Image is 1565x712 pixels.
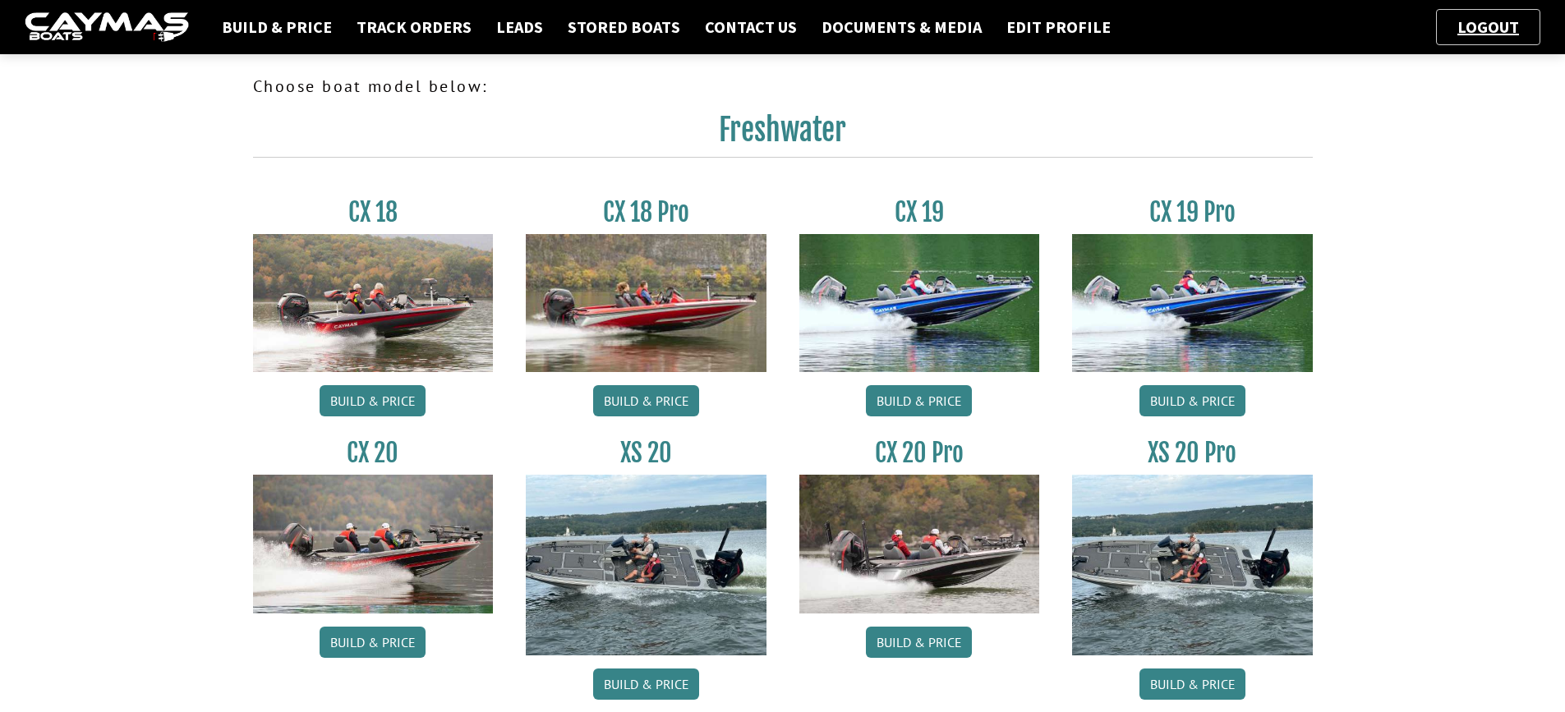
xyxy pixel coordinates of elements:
[214,16,340,38] a: Build & Price
[593,668,699,700] a: Build & Price
[526,475,766,655] img: XS_20_resized.jpg
[1139,385,1245,416] a: Build & Price
[253,438,494,468] h3: CX 20
[559,16,688,38] a: Stored Boats
[25,12,189,43] img: caymas-dealer-connect-2ed40d3bc7270c1d8d7ffb4b79bf05adc795679939227970def78ec6f6c03838.gif
[1072,234,1313,372] img: CX19_thumbnail.jpg
[253,475,494,613] img: CX-20_thumbnail.jpg
[593,385,699,416] a: Build & Price
[1449,16,1527,37] a: Logout
[488,16,551,38] a: Leads
[1072,475,1313,655] img: XS_20_resized.jpg
[799,234,1040,372] img: CX19_thumbnail.jpg
[1139,668,1245,700] a: Build & Price
[526,438,766,468] h3: XS 20
[1072,197,1313,227] h3: CX 19 Pro
[799,438,1040,468] h3: CX 20 Pro
[253,74,1313,99] p: Choose boat model below:
[697,16,805,38] a: Contact Us
[526,197,766,227] h3: CX 18 Pro
[253,234,494,372] img: CX-18S_thumbnail.jpg
[253,197,494,227] h3: CX 18
[866,385,972,416] a: Build & Price
[813,16,990,38] a: Documents & Media
[320,627,426,658] a: Build & Price
[799,197,1040,227] h3: CX 19
[526,234,766,372] img: CX-18SS_thumbnail.jpg
[1072,438,1313,468] h3: XS 20 Pro
[348,16,480,38] a: Track Orders
[253,112,1313,158] h2: Freshwater
[320,385,426,416] a: Build & Price
[799,475,1040,613] img: CX-20Pro_thumbnail.jpg
[998,16,1119,38] a: Edit Profile
[866,627,972,658] a: Build & Price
